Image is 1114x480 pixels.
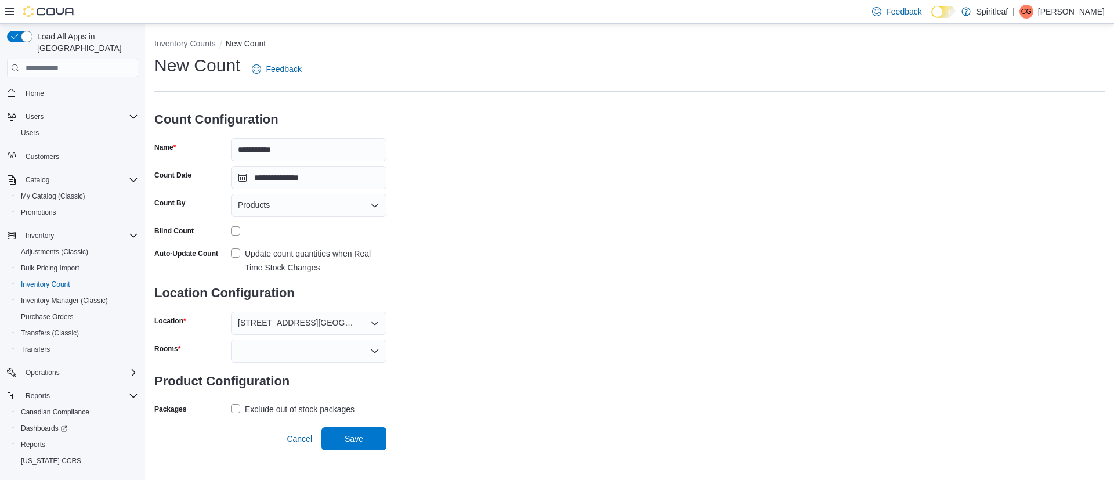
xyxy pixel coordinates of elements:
[21,110,138,124] span: Users
[16,310,138,324] span: Purchase Orders
[12,325,143,341] button: Transfers (Classic)
[1021,5,1032,19] span: CG
[16,245,93,259] a: Adjustments (Classic)
[21,208,56,217] span: Promotions
[21,173,54,187] button: Catalog
[931,6,956,18] input: Dark Mode
[238,198,270,212] span: Products
[154,101,386,138] h3: Count Configuration
[16,245,138,259] span: Adjustments (Classic)
[370,201,379,210] button: Open list of options
[154,249,218,258] label: Auto-Update Count
[16,326,138,340] span: Transfers (Classic)
[21,229,138,243] span: Inventory
[238,316,359,330] span: [STREET_ADDRESS][GEOGRAPHIC_DATA])
[21,280,70,289] span: Inventory Count
[26,175,49,185] span: Catalog
[16,421,72,435] a: Dashboards
[12,420,143,436] a: Dashboards
[16,294,113,308] a: Inventory Manager (Classic)
[21,456,81,465] span: [US_STATE] CCRS
[12,125,143,141] button: Users
[12,436,143,453] button: Reports
[2,388,143,404] button: Reports
[226,39,266,48] button: New Count
[370,319,379,328] button: Open list of options
[16,277,75,291] a: Inventory Count
[16,438,138,452] span: Reports
[16,277,138,291] span: Inventory Count
[245,402,355,416] div: Exclude out of stock packages
[21,86,49,100] a: Home
[12,309,143,325] button: Purchase Orders
[21,229,59,243] button: Inventory
[26,391,50,400] span: Reports
[21,264,79,273] span: Bulk Pricing Import
[21,329,79,338] span: Transfers (Classic)
[2,84,143,101] button: Home
[16,261,84,275] a: Bulk Pricing Import
[21,424,67,433] span: Dashboards
[21,85,138,100] span: Home
[21,366,64,380] button: Operations
[12,244,143,260] button: Adjustments (Classic)
[2,364,143,381] button: Operations
[154,405,186,414] label: Packages
[16,205,138,219] span: Promotions
[16,454,138,468] span: Washington CCRS
[16,126,138,140] span: Users
[154,171,191,180] label: Count Date
[21,149,138,164] span: Customers
[16,342,138,356] span: Transfers
[12,453,143,469] button: [US_STATE] CCRS
[32,31,138,54] span: Load All Apps in [GEOGRAPHIC_DATA]
[26,368,60,377] span: Operations
[16,310,78,324] a: Purchase Orders
[1012,5,1015,19] p: |
[21,389,138,403] span: Reports
[12,188,143,204] button: My Catalog (Classic)
[2,109,143,125] button: Users
[16,294,138,308] span: Inventory Manager (Classic)
[886,6,921,17] span: Feedback
[21,345,50,354] span: Transfers
[154,199,185,208] label: Count By
[245,247,386,275] div: Update count quantities when Real Time Stock Changes
[154,226,194,236] div: Blind Count
[21,366,138,380] span: Operations
[266,63,301,75] span: Feedback
[976,5,1008,19] p: Spiritleaf
[12,276,143,293] button: Inventory Count
[16,205,61,219] a: Promotions
[16,342,55,356] a: Transfers
[154,344,180,353] label: Rooms
[21,247,88,257] span: Adjustments (Classic)
[16,421,138,435] span: Dashboards
[16,261,138,275] span: Bulk Pricing Import
[154,54,240,77] h1: New Count
[345,433,363,445] span: Save
[282,427,317,450] button: Cancel
[154,316,186,326] label: Location
[26,231,54,240] span: Inventory
[26,112,44,121] span: Users
[2,172,143,188] button: Catalog
[26,89,44,98] span: Home
[12,341,143,358] button: Transfers
[154,363,386,400] h3: Product Configuration
[287,433,312,445] span: Cancel
[16,438,50,452] a: Reports
[21,192,85,201] span: My Catalog (Classic)
[154,143,176,152] label: Name
[2,228,143,244] button: Inventory
[26,152,59,161] span: Customers
[16,126,44,140] a: Users
[16,405,94,419] a: Canadian Compliance
[21,389,55,403] button: Reports
[12,404,143,420] button: Canadian Compliance
[21,407,89,417] span: Canadian Compliance
[12,260,143,276] button: Bulk Pricing Import
[1038,5,1105,19] p: [PERSON_NAME]
[1019,5,1033,19] div: Clayton G
[21,110,48,124] button: Users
